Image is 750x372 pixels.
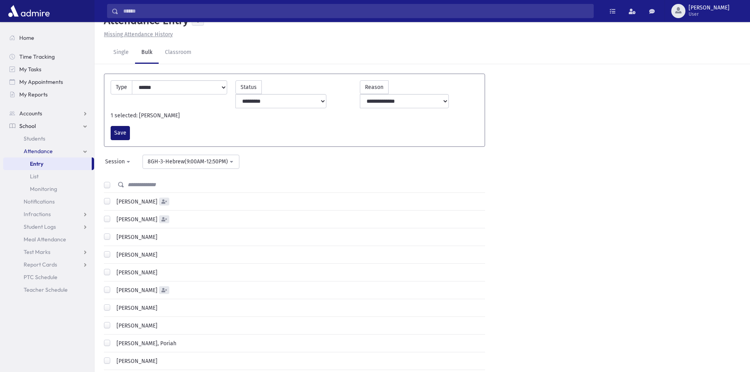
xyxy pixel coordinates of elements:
label: [PERSON_NAME] [113,251,157,259]
span: Attendance [24,148,53,155]
a: Meal Attendance [3,233,94,246]
span: User [689,11,730,17]
button: Save [111,126,130,140]
span: Home [19,34,34,41]
input: Search [119,4,593,18]
span: Report Cards [24,261,57,268]
a: Bulk [135,42,159,64]
a: Teacher Schedule [3,283,94,296]
a: Students [3,132,94,145]
a: Accounts [3,107,94,120]
div: 1 selected: [PERSON_NAME] [107,111,482,120]
a: Notifications [3,195,94,208]
a: Infractions [3,208,94,220]
a: School [3,120,94,132]
div: Session [105,157,125,166]
label: [PERSON_NAME] [113,215,157,224]
span: My Reports [19,91,48,98]
span: Infractions [24,211,51,218]
span: [PERSON_NAME] [689,5,730,11]
label: [PERSON_NAME] [113,304,157,312]
span: Monitoring [30,185,57,192]
label: [PERSON_NAME], Poriah [113,339,176,348]
a: List [3,170,94,183]
span: Entry [30,160,43,167]
label: [PERSON_NAME] [113,286,157,294]
a: Student Logs [3,220,94,233]
span: Accounts [19,110,42,117]
a: Single [107,42,135,64]
a: My Tasks [3,63,94,76]
a: Time Tracking [3,50,94,63]
a: Classroom [159,42,198,64]
span: Students [24,135,45,142]
u: Missing Attendance History [104,31,173,38]
label: [PERSON_NAME] [113,357,157,365]
a: PTC Schedule [3,271,94,283]
a: Report Cards [3,258,94,271]
label: Status [235,80,262,94]
span: Notifications [24,198,55,205]
div: 8GH-3-Hebrew(9:00AM-12:50PM) [148,157,228,166]
a: Monitoring [3,183,94,195]
button: Session [100,155,136,169]
span: PTC Schedule [24,274,57,281]
a: My Reports [3,88,94,101]
span: School [19,122,36,130]
a: Missing Attendance History [101,31,173,38]
a: Entry [3,157,92,170]
label: Reason [360,80,389,94]
a: Home [3,31,94,44]
span: My Appointments [19,78,63,85]
span: Meal Attendance [24,236,66,243]
span: Student Logs [24,223,56,230]
label: [PERSON_NAME] [113,268,157,277]
label: [PERSON_NAME] [113,322,157,330]
a: My Appointments [3,76,94,88]
span: Teacher Schedule [24,286,68,293]
img: AdmirePro [6,3,52,19]
button: 8GH-3-Hebrew(9:00AM-12:50PM) [143,155,239,169]
label: [PERSON_NAME] [113,233,157,241]
label: Type [111,80,132,94]
a: Attendance [3,145,94,157]
span: My Tasks [19,66,41,73]
a: Test Marks [3,246,94,258]
label: [PERSON_NAME] [113,198,157,206]
span: Time Tracking [19,53,55,60]
span: Test Marks [24,248,50,255]
span: List [30,173,39,180]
